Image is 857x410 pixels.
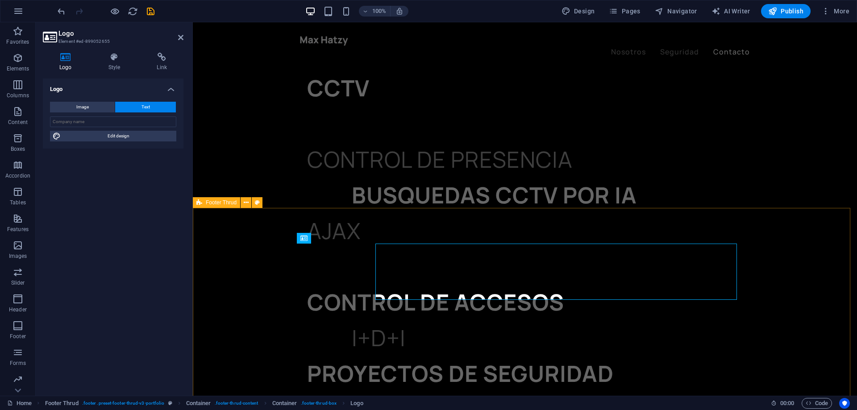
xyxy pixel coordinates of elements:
[605,4,644,18] button: Pages
[7,92,29,99] p: Columns
[761,4,811,18] button: Publish
[5,172,30,179] p: Accordion
[6,38,29,46] p: Favorites
[711,7,750,16] span: AI Writer
[301,398,337,409] span: . footer-thrud-box
[818,4,853,18] button: More
[128,6,138,17] i: Reload page
[359,6,391,17] button: 100%
[43,53,92,71] h4: Logo
[58,29,183,37] h2: Logo
[11,279,25,286] p: Slider
[10,333,26,340] p: Footer
[115,102,176,112] button: Text
[215,398,258,409] span: . footer-thrud-content
[350,398,363,409] span: Click to select. Double-click to edit
[562,7,595,16] span: Design
[558,4,599,18] button: Design
[45,398,363,409] nav: breadcrumb
[92,53,141,71] h4: Style
[802,398,832,409] button: Code
[45,398,79,409] span: Click to select. Double-click to edit
[7,65,29,72] p: Elements
[140,53,183,71] h4: Link
[146,6,156,17] i: Save (Ctrl+S)
[395,7,404,15] i: On resize automatically adjust zoom level to fit chosen device.
[839,398,850,409] button: Usercentrics
[655,7,697,16] span: Navigator
[10,199,26,206] p: Tables
[771,398,795,409] h6: Session time
[127,6,138,17] button: reload
[8,119,28,126] p: Content
[7,398,32,409] a: Click to cancel selection. Double-click to open Pages
[206,200,237,205] span: Footer Thrud
[145,6,156,17] button: save
[10,360,26,367] p: Forms
[186,398,211,409] span: Click to select. Double-click to edit
[9,253,27,260] p: Images
[372,6,387,17] h6: 100%
[43,79,183,95] h4: Logo
[272,398,297,409] span: Click to select. Double-click to edit
[651,4,701,18] button: Navigator
[58,37,166,46] h3: Element #ed-899052655
[56,6,67,17] button: undo
[786,400,788,406] span: :
[558,4,599,18] div: Design (Ctrl+Alt+Y)
[9,306,27,313] p: Header
[56,6,67,17] i: Undo: Change logo type (Ctrl+Z)
[768,7,803,16] span: Publish
[109,6,120,17] button: Click here to leave preview mode and continue editing
[708,4,754,18] button: AI Writer
[7,226,29,233] p: Features
[50,116,176,127] input: Company name
[141,102,150,112] span: Text
[50,102,115,112] button: Image
[11,145,25,153] p: Boxes
[82,398,165,409] span: . footer .preset-footer-thrud-v3-portfolio
[63,131,174,141] span: Edit design
[168,401,172,406] i: This element is a customizable preset
[806,398,828,409] span: Code
[609,7,640,16] span: Pages
[50,131,176,141] button: Edit design
[821,7,849,16] span: More
[76,102,89,112] span: Image
[780,398,794,409] span: 00 00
